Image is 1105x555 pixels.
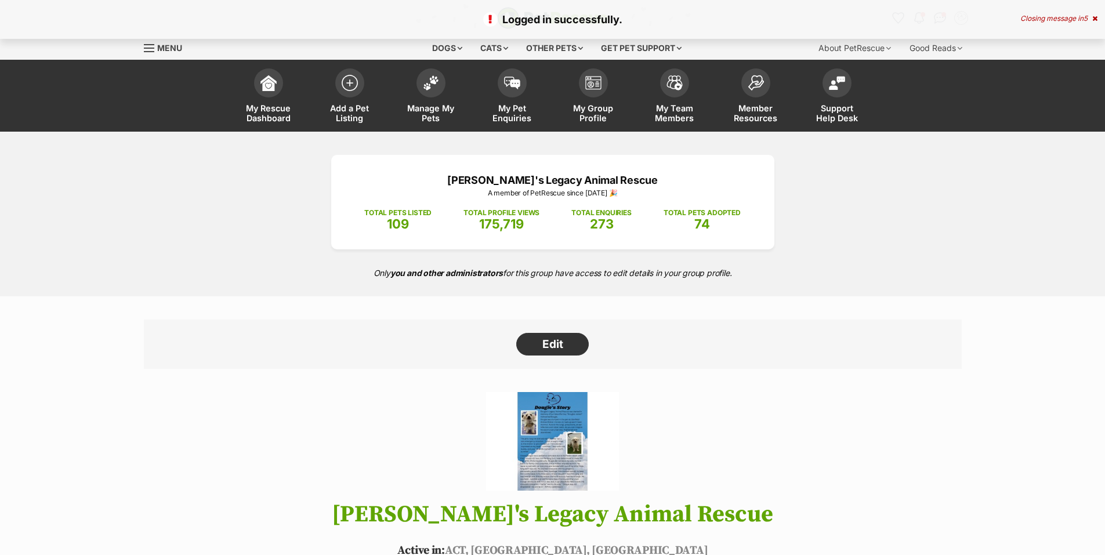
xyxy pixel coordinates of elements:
[342,75,358,91] img: add-pet-listing-icon-0afa8454b4691262ce3f59096e99ab1cd57d4a30225e0717b998d2c9b9846f56.svg
[748,75,764,90] img: member-resources-icon-8e73f808a243e03378d46382f2149f9095a855e16c252ad45f914b54edf8863c.svg
[811,103,863,123] span: Support Help Desk
[144,37,190,57] a: Menu
[553,63,634,132] a: My Group Profile
[567,103,619,123] span: My Group Profile
[349,172,757,188] p: [PERSON_NAME]'s Legacy Animal Rescue
[571,208,631,218] p: TOTAL ENQUIRIES
[324,103,376,123] span: Add a Pet Listing
[810,37,899,60] div: About PetRescue
[648,103,701,123] span: My Team Members
[664,208,741,218] p: TOTAL PETS ADOPTED
[242,103,295,123] span: My Rescue Dashboard
[423,75,439,90] img: manage-my-pets-icon-02211641906a0b7f246fdf0571729dbe1e7629f14944591b6c1af311fb30b64b.svg
[463,208,539,218] p: TOTAL PROFILE VIEWS
[309,63,390,132] a: Add a Pet Listing
[694,216,710,231] span: 74
[479,216,524,231] span: 175,719
[730,103,782,123] span: Member Resources
[126,502,979,527] h1: [PERSON_NAME]'s Legacy Animal Rescue
[228,63,309,132] a: My Rescue Dashboard
[585,76,602,90] img: group-profile-icon-3fa3cf56718a62981997c0bc7e787c4b2cf8bcc04b72c1350f741eb67cf2f40e.svg
[486,392,618,491] img: Dougie's Legacy Animal Rescue
[666,75,683,90] img: team-members-icon-5396bd8760b3fe7c0b43da4ab00e1e3bb1a5d9ba89233759b79545d2d3fc5d0d.svg
[472,63,553,132] a: My Pet Enquiries
[634,63,715,132] a: My Team Members
[829,76,845,90] img: help-desk-icon-fdf02630f3aa405de69fd3d07c3f3aa587a6932b1a1747fa1d2bba05be0121f9.svg
[715,63,796,132] a: Member Resources
[387,216,409,231] span: 109
[518,37,591,60] div: Other pets
[157,43,182,53] span: Menu
[593,37,690,60] div: Get pet support
[390,268,503,278] strong: you and other administrators
[901,37,970,60] div: Good Reads
[405,103,457,123] span: Manage My Pets
[260,75,277,91] img: dashboard-icon-eb2f2d2d3e046f16d808141f083e7271f6b2e854fb5c12c21221c1fb7104beca.svg
[364,208,432,218] p: TOTAL PETS LISTED
[390,63,472,132] a: Manage My Pets
[504,77,520,89] img: pet-enquiries-icon-7e3ad2cf08bfb03b45e93fb7055b45f3efa6380592205ae92323e6603595dc1f.svg
[472,37,516,60] div: Cats
[486,103,538,123] span: My Pet Enquiries
[424,37,470,60] div: Dogs
[590,216,614,231] span: 273
[516,333,589,356] a: Edit
[349,188,757,198] p: A member of PetRescue since [DATE] 🎉
[796,63,878,132] a: Support Help Desk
